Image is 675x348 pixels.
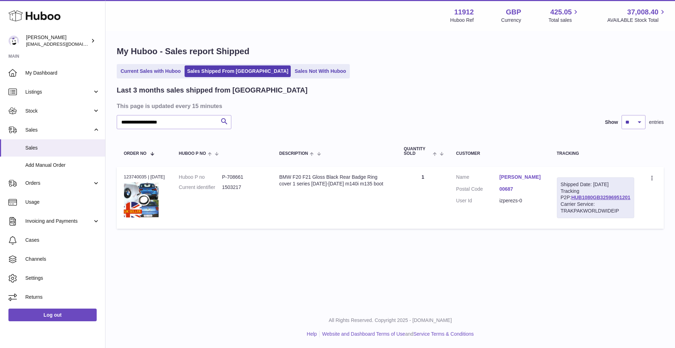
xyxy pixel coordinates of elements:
div: Carrier Service: TRAKPAKWORLDWIDEIP [561,201,630,214]
div: BMW F20 F21 Gloss Black Rear Badge Ring cover 1 series [DATE]-[DATE] m140i m135 boot [279,174,390,187]
dt: Postal Code [456,186,499,194]
a: Website and Dashboard Terms of Use [322,331,405,337]
span: Cases [25,237,100,243]
div: Tracking [557,151,634,156]
a: Sales Not With Huboo [292,65,348,77]
span: Settings [25,275,100,281]
span: 425.05 [550,7,572,17]
dt: Current identifier [179,184,222,191]
a: 425.05 Total sales [548,7,580,24]
a: 37,008.40 AVAILABLE Stock Total [607,7,667,24]
h2: Last 3 months sales shipped from [GEOGRAPHIC_DATA] [117,86,308,95]
span: 37,008.40 [627,7,658,17]
dd: 1503217 [222,184,265,191]
span: Usage [25,199,100,205]
img: info@carbonmyride.com [8,36,19,46]
dd: izperezs-0 [499,197,542,204]
p: All Rights Reserved. Copyright 2025 - [DOMAIN_NAME] [111,317,669,324]
span: Returns [25,294,100,300]
a: Help [307,331,317,337]
dt: Name [456,174,499,182]
span: Huboo P no [179,151,206,156]
td: 1 [397,167,449,229]
li: and [320,331,474,337]
dt: Huboo P no [179,174,222,181]
span: Description [279,151,308,156]
span: AVAILABLE Stock Total [607,17,667,24]
div: 123740035 | [DATE] [124,174,165,180]
dt: User Id [456,197,499,204]
span: Channels [25,256,100,262]
dd: P-708661 [222,174,265,181]
span: Orders [25,180,92,186]
div: Shipped Date: [DATE] [561,181,630,188]
strong: 11912 [454,7,474,17]
a: 00687 [499,186,542,192]
a: Log out [8,309,97,321]
div: [PERSON_NAME] [26,34,89,48]
span: Sales [25,127,92,133]
span: [EMAIL_ADDRESS][DOMAIN_NAME] [26,41,103,47]
div: Tracking P2P: [557,177,634,218]
strong: GBP [506,7,521,17]
a: HUB1080GB32596951201 [571,195,630,200]
a: Service Terms & Conditions [413,331,474,337]
a: [PERSON_NAME] [499,174,542,181]
span: Add Manual Order [25,162,100,169]
span: Stock [25,108,92,114]
span: entries [649,119,664,126]
span: Order No [124,151,147,156]
span: My Dashboard [25,70,100,76]
h1: My Huboo - Sales report Shipped [117,46,664,57]
h3: This page is updated every 15 minutes [117,102,662,110]
label: Show [605,119,618,126]
div: Currency [501,17,521,24]
span: Total sales [548,17,580,24]
span: Listings [25,89,92,95]
span: Invoicing and Payments [25,218,92,224]
span: Sales [25,145,100,151]
div: Huboo Ref [450,17,474,24]
a: Current Sales with Huboo [118,65,183,77]
a: Sales Shipped From [GEOGRAPHIC_DATA] [185,65,291,77]
div: Customer [456,151,542,156]
span: Quantity Sold [404,147,431,156]
img: $_12.JPG [124,182,159,217]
